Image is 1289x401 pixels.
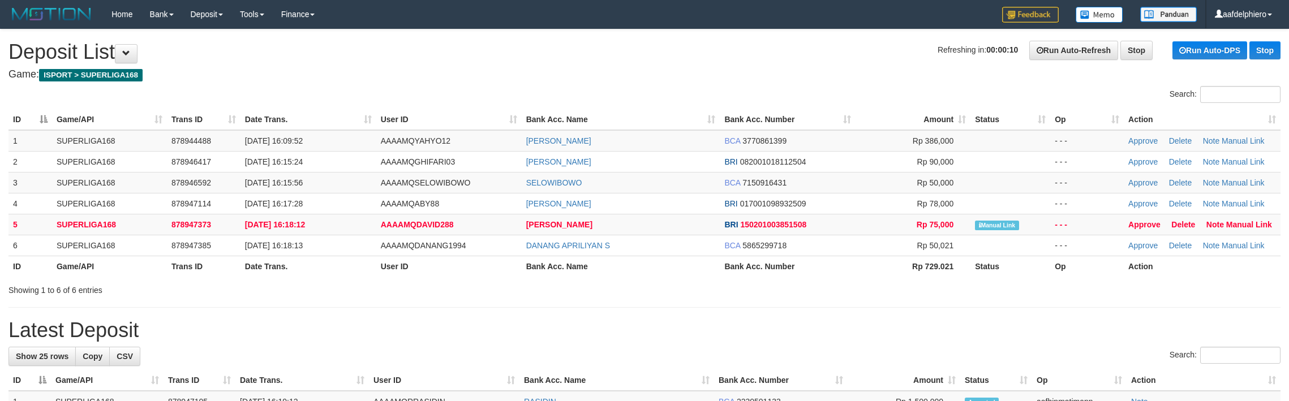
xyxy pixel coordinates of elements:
td: - - - [1050,130,1124,152]
th: Game/API: activate to sort column ascending [51,370,164,391]
th: Bank Acc. Number: activate to sort column ascending [720,109,856,130]
th: User ID [376,256,522,277]
th: Bank Acc. Number [720,256,856,277]
th: Bank Acc. Name: activate to sort column ascending [522,109,720,130]
a: Run Auto-DPS [1172,41,1247,59]
span: BRI [724,199,737,208]
th: Date Trans.: activate to sort column ascending [235,370,369,391]
a: Approve [1128,136,1158,145]
td: SUPERLIGA168 [52,151,167,172]
img: Button%20Memo.svg [1076,7,1123,23]
input: Search: [1200,347,1281,364]
span: [DATE] 16:18:12 [245,220,305,229]
a: Show 25 rows [8,347,76,366]
span: ISPORT > SUPERLIGA168 [39,69,143,81]
span: AAAAMQDAVID288 [381,220,454,229]
span: Copy 017001098932509 to clipboard [740,199,806,208]
span: CSV [117,352,133,361]
span: Rp 75,000 [917,220,953,229]
span: [DATE] 16:18:13 [245,241,303,250]
span: 878944488 [171,136,211,145]
th: Trans ID: activate to sort column ascending [167,109,240,130]
span: Manually Linked [975,221,1019,230]
a: Delete [1169,241,1192,250]
td: 4 [8,193,52,214]
a: SELOWIBOWO [526,178,582,187]
td: - - - [1050,172,1124,193]
td: SUPERLIGA168 [52,235,167,256]
span: BCA [724,136,740,145]
label: Search: [1170,347,1281,364]
th: ID: activate to sort column descending [8,370,51,391]
span: Copy 5865299718 to clipboard [742,241,787,250]
th: ID [8,256,52,277]
th: ID: activate to sort column descending [8,109,52,130]
td: 2 [8,151,52,172]
th: Action: activate to sort column ascending [1127,370,1281,391]
span: Rp 386,000 [913,136,953,145]
span: 878947385 [171,241,211,250]
td: SUPERLIGA168 [52,172,167,193]
span: Rp 50,000 [917,178,954,187]
a: Manual Link [1222,199,1265,208]
span: Show 25 rows [16,352,68,361]
span: AAAAMQDANANG1994 [381,241,466,250]
th: Bank Acc. Name: activate to sort column ascending [519,370,714,391]
td: 5 [8,214,52,235]
img: panduan.png [1140,7,1197,22]
a: Manual Link [1222,136,1265,145]
input: Search: [1200,86,1281,103]
a: Delete [1171,220,1195,229]
th: Status: activate to sort column ascending [970,109,1050,130]
a: [PERSON_NAME] [526,136,591,145]
span: Rp 78,000 [917,199,954,208]
h4: Game: [8,69,1281,80]
span: [DATE] 16:09:52 [245,136,303,145]
th: Trans ID [167,256,240,277]
span: Rp 50,021 [917,241,954,250]
th: Trans ID: activate to sort column ascending [164,370,235,391]
th: Op: activate to sort column ascending [1032,370,1127,391]
span: Copy 082001018112504 to clipboard [740,157,806,166]
span: Copy 7150916431 to clipboard [742,178,787,187]
strong: 00:00:10 [986,45,1018,54]
span: Copy [83,352,102,361]
th: User ID: activate to sort column ascending [369,370,519,391]
th: Op: activate to sort column ascending [1050,109,1124,130]
a: Approve [1128,199,1158,208]
th: Status [970,256,1050,277]
span: [DATE] 16:15:24 [245,157,303,166]
a: Note [1203,157,1220,166]
th: Rp 729.021 [856,256,970,277]
a: Delete [1169,157,1192,166]
span: Rp 90,000 [917,157,954,166]
span: Refreshing in: [938,45,1018,54]
td: - - - [1050,235,1124,256]
span: 878947114 [171,199,211,208]
th: Amount: activate to sort column ascending [856,109,970,130]
th: Op [1050,256,1124,277]
img: Feedback.jpg [1002,7,1059,23]
a: [PERSON_NAME] [526,157,591,166]
span: [DATE] 16:15:56 [245,178,303,187]
th: User ID: activate to sort column ascending [376,109,522,130]
th: Game/API [52,256,167,277]
a: Manual Link [1222,157,1265,166]
span: AAAAMQYAHYO12 [381,136,450,145]
th: Status: activate to sort column ascending [960,370,1032,391]
td: - - - [1050,151,1124,172]
a: Manual Link [1226,220,1272,229]
img: MOTION_logo.png [8,6,94,23]
th: Amount: activate to sort column ascending [848,370,960,391]
span: [DATE] 16:17:28 [245,199,303,208]
h1: Latest Deposit [8,319,1281,342]
a: Delete [1169,136,1192,145]
label: Search: [1170,86,1281,103]
th: Date Trans. [240,256,376,277]
a: Approve [1128,241,1158,250]
span: AAAAMQABY88 [381,199,440,208]
a: Approve [1128,157,1158,166]
a: Copy [75,347,110,366]
span: BRI [724,220,738,229]
td: 6 [8,235,52,256]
